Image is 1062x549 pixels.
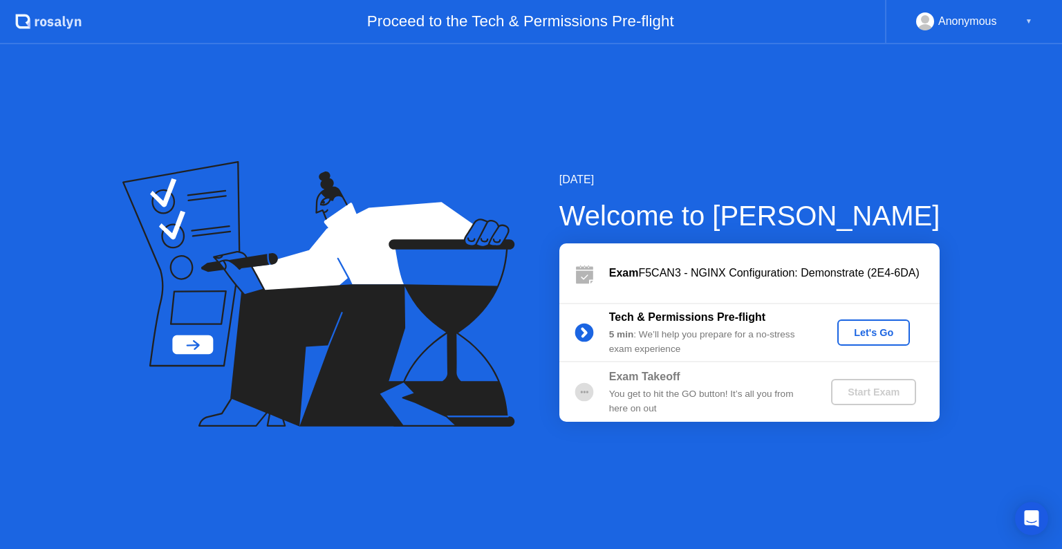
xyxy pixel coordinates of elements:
b: 5 min [609,329,634,339]
div: : We’ll help you prepare for a no-stress exam experience [609,328,808,356]
div: You get to hit the GO button! It’s all you from here on out [609,387,808,416]
button: Let's Go [837,319,910,346]
div: [DATE] [559,171,940,188]
div: Anonymous [938,12,997,30]
div: Welcome to [PERSON_NAME] [559,195,940,236]
div: ▼ [1025,12,1032,30]
b: Exam [609,267,639,279]
div: Let's Go [843,327,904,338]
button: Start Exam [831,379,916,405]
b: Exam Takeoff [609,371,680,382]
div: Start Exam [837,387,911,398]
b: Tech & Permissions Pre-flight [609,311,765,323]
div: Open Intercom Messenger [1015,502,1048,535]
div: F5CAN3 - NGINX Configuration: Demonstrate (2E4-6DA) [609,265,940,281]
